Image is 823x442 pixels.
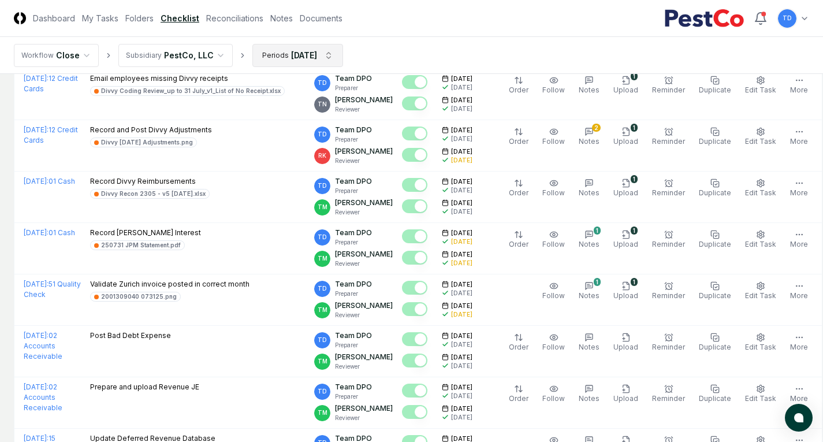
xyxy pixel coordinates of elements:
p: Team DPO [335,330,372,341]
button: Reminder [650,279,687,303]
button: Follow [540,125,567,149]
button: Periods[DATE] [252,44,343,67]
button: Notes [576,73,602,98]
span: [DATE] [451,302,472,310]
button: Duplicate [697,382,733,406]
span: Edit Task [745,291,776,300]
span: Notes [579,240,599,248]
p: Prepare and upload Revenue JE [90,382,199,392]
p: Reviewer [335,208,393,217]
span: Duplicate [699,240,731,248]
span: [DATE] [451,199,472,207]
span: TM [318,357,327,366]
p: Record Divvy Reimbursements [90,176,210,187]
span: Follow [542,343,565,351]
p: Team DPO [335,176,372,187]
p: Preparer [335,84,372,92]
button: 1Upload [611,176,640,200]
span: [DATE] [451,177,472,186]
div: [DATE] [451,207,472,216]
button: More [788,279,810,303]
button: Order [507,228,531,252]
span: Follow [542,86,565,94]
span: Notes [579,291,599,300]
span: [DATE] [451,332,472,340]
span: Reminder [652,137,685,146]
p: Email employees missing Divvy receipts [90,73,285,84]
p: [PERSON_NAME] [335,300,393,311]
p: Team DPO [335,279,372,289]
span: Upload [613,394,638,403]
span: [DATE] [451,75,472,83]
a: [DATE]:02 Accounts Receivable [24,382,62,412]
button: 1Upload [611,73,640,98]
div: 1 [594,278,601,286]
div: [DATE] [451,289,472,298]
button: Edit Task [743,279,779,303]
a: [DATE]:12 Credit Cards [24,125,78,144]
button: Duplicate [697,125,733,149]
button: Notes [576,330,602,355]
span: TM [318,306,327,314]
span: [DATE] [451,147,472,156]
p: Reviewer [335,414,393,422]
a: My Tasks [82,12,118,24]
span: [DATE] [451,126,472,135]
button: Duplicate [697,330,733,355]
span: Notes [579,394,599,403]
div: [DATE] [451,156,472,165]
span: Notes [579,137,599,146]
p: Preparer [335,341,372,350]
button: Edit Task [743,176,779,200]
div: 1 [631,72,638,80]
span: Duplicate [699,343,731,351]
p: Post Bad Debt Expense [90,330,171,341]
button: Reminder [650,176,687,200]
span: Upload [613,86,638,94]
div: [DATE] [291,49,317,61]
div: Subsidiary [126,50,162,61]
a: Reconciliations [206,12,263,24]
span: Order [509,188,528,197]
div: Divvy [DATE] Adjustments.png [101,138,193,147]
button: Order [507,125,531,149]
button: TD [777,8,798,29]
span: Upload [613,291,638,300]
button: Mark complete [402,332,427,346]
button: Edit Task [743,330,779,355]
p: Preparer [335,238,372,247]
span: TD [318,79,327,87]
button: Upload [611,382,640,406]
span: Edit Task [745,86,776,94]
span: TD [318,233,327,242]
div: Divvy Recon 2305 - v5 [DATE].xlsx [101,190,206,198]
p: [PERSON_NAME] [335,146,393,157]
button: Reminder [650,125,687,149]
button: Mark complete [402,96,427,110]
button: More [788,228,810,252]
span: Follow [542,188,565,197]
span: Follow [542,137,565,146]
p: Record and Post Divvy Adjustments [90,125,212,135]
button: Upload [611,330,640,355]
div: 1 [631,175,638,183]
span: [DATE] [451,229,472,237]
span: Order [509,394,528,403]
span: Reminder [652,240,685,248]
span: Reminder [652,188,685,197]
span: Follow [542,394,565,403]
span: [DATE] [451,353,472,362]
a: Divvy Recon 2305 - v5 [DATE].xlsx [90,189,210,199]
span: RK [318,151,326,160]
nav: breadcrumb [14,44,343,67]
button: Reminder [650,330,687,355]
div: [DATE] [451,413,472,422]
p: Preparer [335,289,372,298]
img: PestCo logo [664,9,744,28]
div: 2001309040 073125.png [101,292,177,301]
p: Team DPO [335,73,372,84]
a: Folders [125,12,154,24]
span: Reminder [652,291,685,300]
a: [DATE]:01 Cash [24,177,75,185]
button: atlas-launcher [785,404,813,432]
